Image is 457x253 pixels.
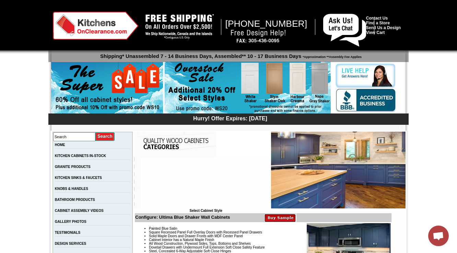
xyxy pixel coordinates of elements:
[55,176,102,180] a: KITCHEN SINKS & FAUCETS
[55,198,95,202] a: BATHROOM PRODUCTS
[271,132,406,208] img: Ultima Blue Shaker
[55,143,65,147] a: HOME
[53,12,139,40] img: Kitchens on Clearance Logo
[55,242,86,245] a: DESIGN SERVICES
[149,245,265,249] span: Dovetail Drawers with Undermount Full Extension Soft Close Safety Feature
[149,234,243,238] span: Solid Maple Doors and Drawer Fronts with MDF Center Panel
[301,53,362,59] span: *Approximation **Assembly Fee Applies
[52,50,409,59] p: Shipping* Unassembled 7 - 14 Business Days, Assembled** 10 - 17 Business Days
[95,132,115,141] input: Submit
[366,30,385,35] a: View Cart
[428,226,449,246] div: Open chat
[55,220,86,224] a: GALLERY PHOTOS
[189,209,222,213] b: Select Cabinet Style
[366,16,388,21] a: Contact Us
[366,21,390,25] a: Find a Store
[55,209,104,213] a: CABINET ASSEMBLY VIDEOS
[149,238,214,242] span: Cabinet Interior has a Natural Maple Finish
[149,242,250,245] span: All Wood Construction, Plywood Sides, Tops, Bottoms and Shelves
[149,249,231,253] span: Steel, Concealed 6-Way Adjustable Soft Close Hinges
[55,187,88,191] a: KNOBS & HANDLES
[55,154,106,158] a: KITCHEN CABINETS IN-STOCK
[135,215,230,220] b: Configure: Ultima Blue Shaker Wall Cabinets
[55,165,91,169] a: GRANITE PRODUCTS
[55,231,80,234] a: TESTIMONIALS
[225,19,307,29] span: [PHONE_NUMBER]
[149,230,262,234] span: Square Recessed Panel Full Overlay Doors with Recessed Panel Drawers
[149,227,177,230] span: Painted Blue Satin
[141,157,271,209] iframe: Browser incompatible
[366,25,401,30] a: Send Us a Design
[52,115,409,122] div: Hurry! Offer Expires: [DATE]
